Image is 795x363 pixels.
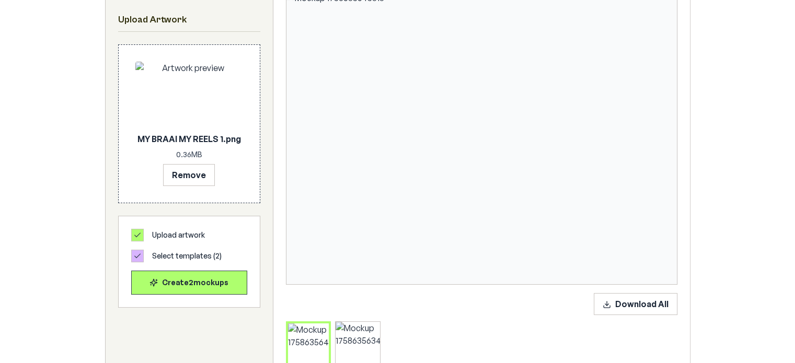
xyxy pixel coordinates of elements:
button: Remove [163,164,215,186]
span: Upload artwork [152,230,205,240]
img: Artwork preview [135,62,243,128]
button: Download All [594,293,677,315]
div: Create 2 mockup s [140,277,238,288]
span: Select templates ( 2 ) [152,251,222,261]
p: 0.36 MB [135,149,243,160]
button: Create2mockups [131,271,247,295]
p: MY BRAAI MY REELS 1.png [135,133,243,145]
h2: Upload Artwork [118,13,260,27]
